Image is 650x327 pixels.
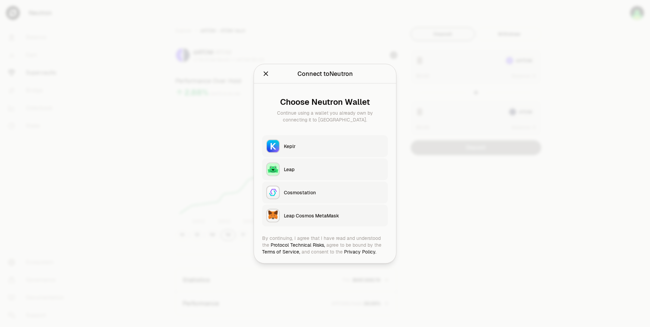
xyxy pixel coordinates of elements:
[262,158,388,180] button: LeapLeap
[262,234,388,255] div: By continuing, I agree that I have read and understood the agree to be bound by the and consent t...
[284,212,384,219] div: Leap Cosmos MetaMask
[297,69,353,78] div: Connect to Neutron
[262,205,388,226] button: Leap Cosmos MetaMaskLeap Cosmos MetaMask
[267,186,279,198] img: Cosmostation
[271,242,325,248] a: Protocol Technical Risks,
[268,109,382,123] div: Continue using a wallet you already own by connecting it to [GEOGRAPHIC_DATA].
[262,181,388,203] button: CosmostationCosmostation
[284,143,384,149] div: Keplr
[344,248,376,255] a: Privacy Policy.
[284,189,384,196] div: Cosmostation
[262,135,388,157] button: KeplrKeplr
[268,97,382,107] div: Choose Neutron Wallet
[284,166,384,173] div: Leap
[267,209,279,222] img: Leap Cosmos MetaMask
[262,69,270,78] button: Close
[267,140,279,152] img: Keplr
[267,163,279,175] img: Leap
[262,248,300,255] a: Terms of Service,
